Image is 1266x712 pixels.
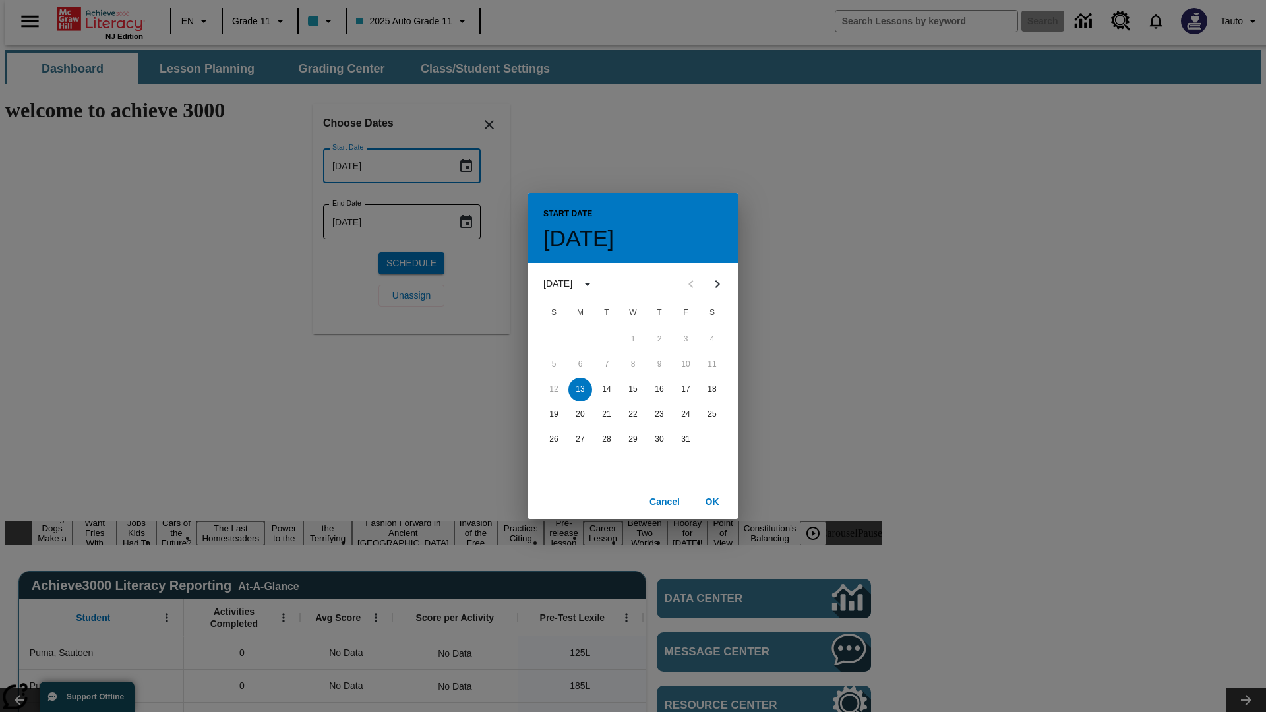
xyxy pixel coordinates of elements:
[674,403,698,427] button: 24
[568,403,592,427] button: 20
[595,300,618,326] span: Tuesday
[543,225,614,252] h4: [DATE]
[542,300,566,326] span: Sunday
[700,378,724,401] button: 18
[700,403,724,427] button: 25
[648,428,671,452] button: 30
[621,300,645,326] span: Wednesday
[644,490,686,514] button: Cancel
[542,403,566,427] button: 19
[704,271,731,297] button: Next month
[542,428,566,452] button: 26
[700,300,724,326] span: Saturday
[543,204,592,225] span: Start Date
[674,300,698,326] span: Friday
[595,428,618,452] button: 28
[595,378,618,401] button: 14
[648,403,671,427] button: 23
[568,428,592,452] button: 27
[621,428,645,452] button: 29
[568,378,592,401] button: 13
[576,273,599,295] button: calendar view is open, switch to year view
[621,403,645,427] button: 22
[595,403,618,427] button: 21
[648,378,671,401] button: 16
[648,300,671,326] span: Thursday
[674,378,698,401] button: 17
[543,277,572,291] div: [DATE]
[674,428,698,452] button: 31
[568,300,592,326] span: Monday
[621,378,645,401] button: 15
[691,490,733,514] button: OK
